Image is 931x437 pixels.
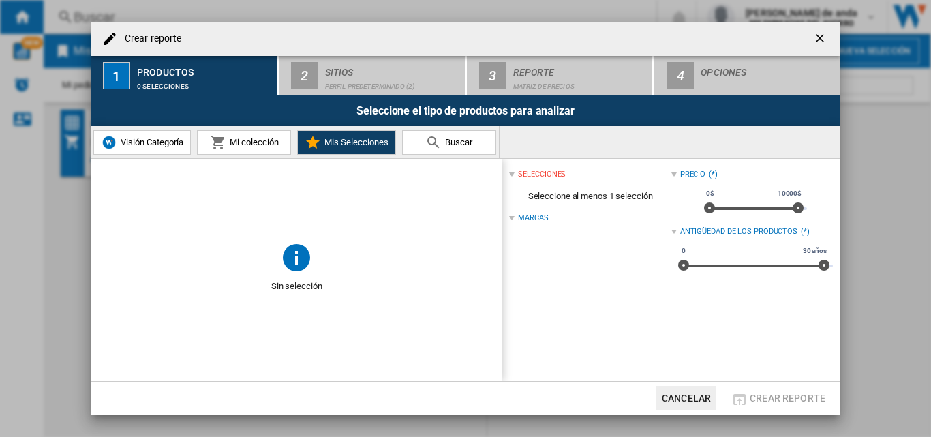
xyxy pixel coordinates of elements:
[91,273,502,299] span: Sin selección
[402,130,496,155] button: Buscar
[279,56,466,95] button: 2 Sitios Perfil predeterminado (2)
[325,76,459,90] div: Perfil predeterminado (2)
[101,134,117,151] img: wiser-icon-blue.png
[513,76,647,90] div: Matriz de precios
[513,61,647,76] div: Reporte
[91,95,840,126] div: Seleccione el tipo de productos para analizar
[813,31,829,48] ng-md-icon: getI18NText('BUTTONS.CLOSE_DIALOG')
[667,62,694,89] div: 4
[479,62,506,89] div: 3
[808,25,835,52] button: getI18NText('BUTTONS.CLOSE_DIALOG')
[509,183,671,209] span: Seleccione al menos 1 selección
[518,169,566,180] div: selecciones
[118,32,181,46] h4: Crear reporte
[680,226,797,237] div: Antigüedad de los productos
[93,130,191,155] button: Visión Categoría
[325,61,459,76] div: Sitios
[801,245,829,256] span: 30 años
[656,386,716,410] button: Cancelar
[226,137,279,147] span: Mi colección
[321,137,388,147] span: Mis Selecciones
[680,169,705,180] div: Precio
[518,213,548,224] div: Marcas
[297,130,396,155] button: Mis Selecciones
[91,56,278,95] button: 1 Productos 0 selecciones
[704,188,716,199] span: 0$
[680,245,688,256] span: 0
[727,386,829,410] button: Crear reporte
[103,62,130,89] div: 1
[291,62,318,89] div: 2
[467,56,654,95] button: 3 Reporte Matriz de precios
[137,76,271,90] div: 0 selecciones
[137,61,271,76] div: Productos
[197,130,291,155] button: Mi colección
[701,61,835,76] div: Opciones
[442,137,472,147] span: Buscar
[654,56,840,95] button: 4 Opciones
[117,137,183,147] span: Visión Categoría
[750,393,825,404] span: Crear reporte
[776,188,804,199] span: 10000$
